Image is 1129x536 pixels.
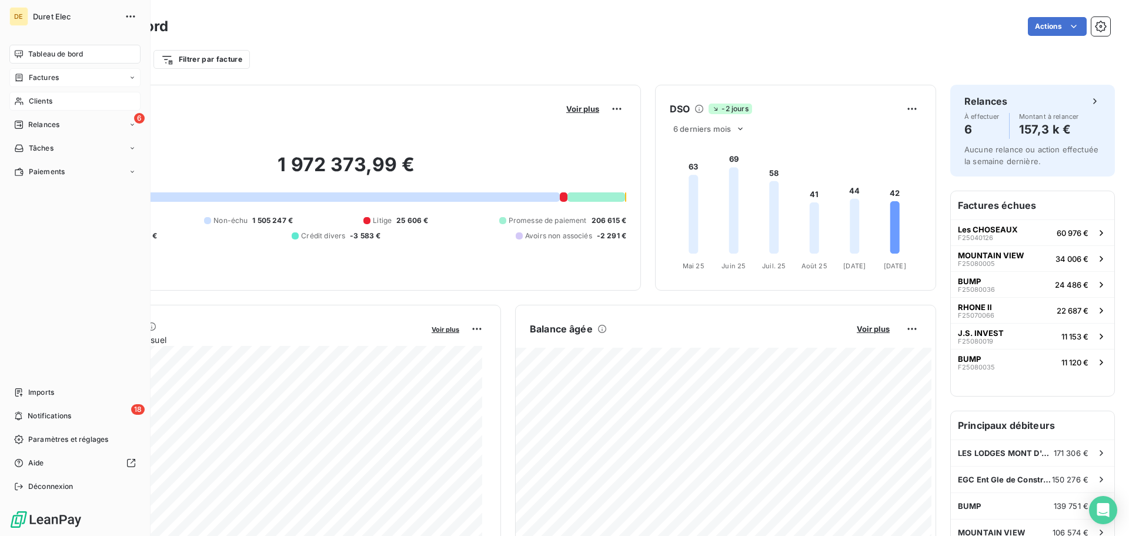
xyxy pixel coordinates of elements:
[1057,306,1088,315] span: 22 687 €
[1055,280,1088,289] span: 24 486 €
[28,481,74,492] span: Déconnexion
[28,434,108,445] span: Paramètres et réglages
[857,324,890,334] span: Voir plus
[884,262,906,270] tspan: [DATE]
[1019,113,1079,120] span: Montant à relancer
[843,262,866,270] tspan: [DATE]
[509,215,587,226] span: Promesse de paiement
[958,302,992,312] span: RHONE II
[951,219,1114,245] button: Les CHOSEAUXF2504012660 976 €
[1028,17,1087,36] button: Actions
[9,454,141,472] a: Aide
[951,349,1114,375] button: BUMPF2508003511 120 €
[683,262,704,270] tspan: Mai 25
[28,411,71,421] span: Notifications
[951,245,1114,271] button: MOUNTAIN VIEWF2508000534 006 €
[762,262,786,270] tspan: Juil. 25
[709,104,751,114] span: -2 jours
[951,271,1114,297] button: BUMPF2508003624 486 €
[131,404,145,415] span: 18
[1061,358,1088,367] span: 11 120 €
[964,94,1007,108] h6: Relances
[958,354,981,364] span: BUMP
[958,251,1024,260] span: MOUNTAIN VIEW
[958,277,981,286] span: BUMP
[29,143,54,154] span: Tâches
[29,96,52,106] span: Clients
[432,325,459,334] span: Voir plus
[66,153,626,188] h2: 1 972 373,99 €
[951,297,1114,323] button: RHONE IIF2507006622 687 €
[1054,448,1088,458] span: 171 306 €
[958,448,1054,458] span: LES LODGES MONT D'ARBOIS
[1089,496,1117,524] div: Open Intercom Messenger
[670,102,690,116] h6: DSO
[66,334,423,346] span: Chiffre d'affaires mensuel
[722,262,746,270] tspan: Juin 25
[28,387,54,398] span: Imports
[1054,501,1088,511] span: 139 751 €
[9,510,82,529] img: Logo LeanPay
[958,286,995,293] span: F25080036
[958,328,1004,338] span: J.S. INVEST
[563,104,603,114] button: Voir plus
[1057,228,1088,238] span: 60 976 €
[1055,254,1088,264] span: 34 006 €
[213,215,248,226] span: Non-échu
[964,113,1000,120] span: À effectuer
[964,145,1098,166] span: Aucune relance ou action effectuée la semaine dernière.
[350,231,380,241] span: -3 583 €
[597,231,626,241] span: -2 291 €
[958,338,993,345] span: F25080019
[964,120,1000,139] h4: 6
[1019,120,1079,139] h4: 157,3 k €
[29,72,59,83] span: Factures
[958,260,995,267] span: F25080005
[525,231,592,241] span: Avoirs non associés
[396,215,428,226] span: 25 606 €
[592,215,626,226] span: 206 615 €
[301,231,345,241] span: Crédit divers
[530,322,593,336] h6: Balance âgée
[673,124,731,134] span: 6 derniers mois
[958,312,994,319] span: F25070066
[28,119,59,130] span: Relances
[801,262,827,270] tspan: Août 25
[951,411,1114,440] h6: Principaux débiteurs
[252,215,293,226] span: 1 505 247 €
[134,113,145,124] span: 6
[28,49,83,59] span: Tableau de bord
[958,234,993,241] span: F25040126
[28,458,44,468] span: Aide
[373,215,392,226] span: Litige
[428,324,463,334] button: Voir plus
[951,323,1114,349] button: J.S. INVESTF2508001911 153 €
[566,104,599,114] span: Voir plus
[958,364,995,371] span: F25080035
[958,475,1052,484] span: EGC Ent Gle de Constructions
[1052,475,1088,484] span: 150 276 €
[958,225,1018,234] span: Les CHOSEAUX
[9,7,28,26] div: DE
[1061,332,1088,341] span: 11 153 €
[153,50,250,69] button: Filtrer par facture
[951,191,1114,219] h6: Factures échues
[853,324,893,334] button: Voir plus
[33,12,118,21] span: Duret Elec
[958,501,981,511] span: BUMP
[29,167,65,177] span: Paiements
